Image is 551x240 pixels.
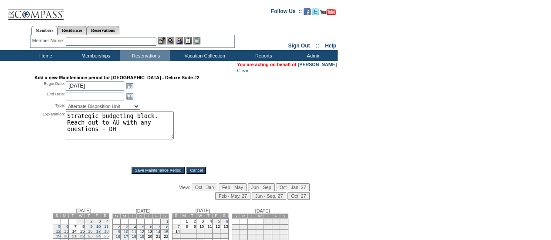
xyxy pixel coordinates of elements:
[256,234,264,239] td: 21
[256,230,264,234] td: 14
[280,219,288,225] td: 3
[248,230,256,234] td: 13
[215,192,250,200] input: Feb - May, 27
[64,234,68,238] a: 20
[188,213,196,218] td: T
[126,225,128,229] a: 3
[125,81,135,91] a: Open the calendar popup.
[287,192,309,200] input: Oct, 27
[252,192,286,200] input: Jun - Sep, 27
[72,234,76,238] a: 21
[248,183,275,191] input: Jun - Sep
[85,213,93,218] td: T
[116,234,120,239] a: 16
[280,234,288,239] td: 24
[178,224,180,229] a: 7
[237,50,287,61] td: Reports
[176,37,183,44] img: Impersonate
[172,229,180,234] td: 14
[170,50,237,61] td: Vacation Collection
[287,50,338,61] td: Admin
[145,214,152,219] td: T
[248,234,256,239] td: 20
[196,213,204,218] td: W
[152,214,160,219] td: F
[204,224,212,229] td: 11
[180,229,188,234] td: 15
[220,229,228,234] td: 20
[104,224,108,229] a: 11
[325,43,336,49] a: Help
[132,167,185,174] input: Save Maintenance Period
[272,234,280,239] td: 23
[77,219,85,224] td: 1
[106,219,108,223] a: 4
[150,225,152,229] a: 6
[264,234,272,239] td: 22
[7,2,64,20] img: Compass Home
[186,167,206,174] input: Cancel
[180,234,188,239] td: 22
[104,229,108,233] a: 18
[204,234,212,239] td: 25
[136,214,144,219] td: W
[304,11,311,16] a: Become our fan on Facebook
[93,213,101,218] td: F
[232,230,240,234] td: 11
[220,234,228,239] td: 27
[77,213,85,218] td: W
[80,234,85,238] a: 22
[237,68,248,73] a: Clear
[88,229,92,233] a: 16
[56,229,61,233] a: 12
[101,234,109,239] td: 25
[124,230,128,234] a: 10
[132,234,136,239] a: 18
[188,219,196,224] td: 2
[188,234,196,239] td: 23
[304,8,311,15] img: Become our fan on Facebook
[240,225,247,230] td: 5
[158,225,160,229] a: 7
[34,91,65,101] div: End Date:
[272,214,280,219] td: F
[240,234,247,239] td: 19
[77,229,85,234] td: 15
[280,230,288,234] td: 17
[188,229,196,234] td: 16
[212,234,220,239] td: 26
[34,103,65,110] div: Type:
[192,183,217,191] input: Oct - Jan
[256,214,264,219] td: W
[128,214,136,219] td: T
[136,230,144,234] td: 12
[232,234,240,239] td: 18
[96,224,101,229] a: 10
[172,234,180,239] td: 21
[255,208,270,213] span: [DATE]
[240,230,247,234] td: 12
[120,50,170,61] td: Reservations
[98,219,101,223] a: 3
[188,224,196,229] td: 9
[184,37,192,44] img: Reservations
[212,213,220,218] td: F
[280,225,288,230] td: 10
[32,37,66,44] div: Member Name:
[166,225,168,229] a: 8
[204,213,212,218] td: T
[124,234,128,239] a: 17
[145,230,152,234] td: 13
[256,225,264,230] td: 7
[134,225,136,229] a: 4
[272,230,280,234] td: 16
[69,213,77,218] td: T
[272,219,280,225] td: 2
[31,26,58,35] a: Members
[166,220,168,224] a: 1
[96,229,101,233] a: 17
[272,225,280,230] td: 9
[156,230,160,234] a: 14
[248,225,256,230] td: 6
[161,214,169,219] td: S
